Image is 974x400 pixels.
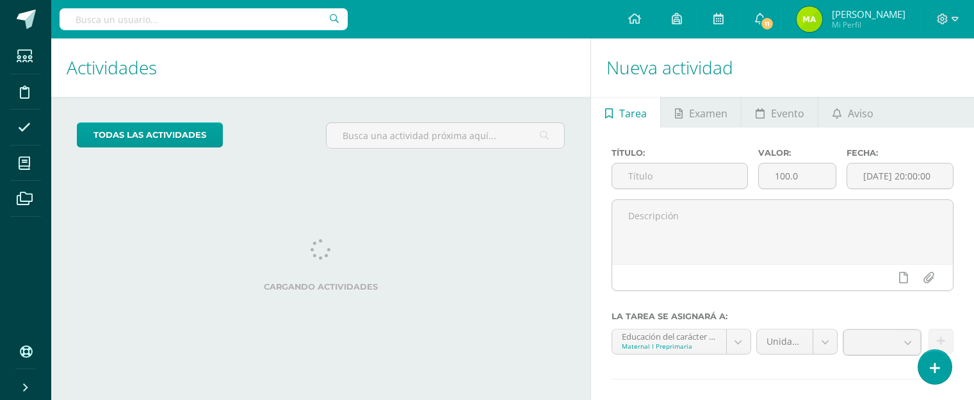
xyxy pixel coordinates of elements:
[606,38,959,97] h1: Nueva actividad
[619,98,647,129] span: Tarea
[60,8,348,30] input: Busca un usuario...
[661,97,741,128] a: Examen
[612,163,747,188] input: Título
[818,97,887,128] a: Aviso
[77,122,223,147] a: todas las Actividades
[591,97,660,128] a: Tarea
[77,282,565,292] label: Cargando actividades
[612,312,954,321] label: La tarea se asignará a:
[327,123,564,148] input: Busca una actividad próxima aquí...
[612,148,748,158] label: Título:
[760,17,774,31] span: 11
[689,98,727,129] span: Examen
[767,329,804,354] span: Unidad 4
[742,97,818,128] a: Evento
[622,342,717,351] div: Maternal I Preprimaria
[67,38,575,97] h1: Actividades
[832,19,905,30] span: Mi Perfil
[771,98,804,129] span: Evento
[612,329,751,354] a: Educación del carácter 'A'Maternal I Preprimaria
[847,148,954,158] label: Fecha:
[758,148,836,158] label: Valor:
[797,6,822,32] img: c80006607dc2b58b34ed7896bdb0d8b1.png
[759,163,836,188] input: Puntos máximos
[847,163,953,188] input: Fecha de entrega
[757,329,838,354] a: Unidad 4
[832,8,905,21] span: [PERSON_NAME]
[622,329,717,342] div: Educación del carácter 'A'
[848,98,873,129] span: Aviso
